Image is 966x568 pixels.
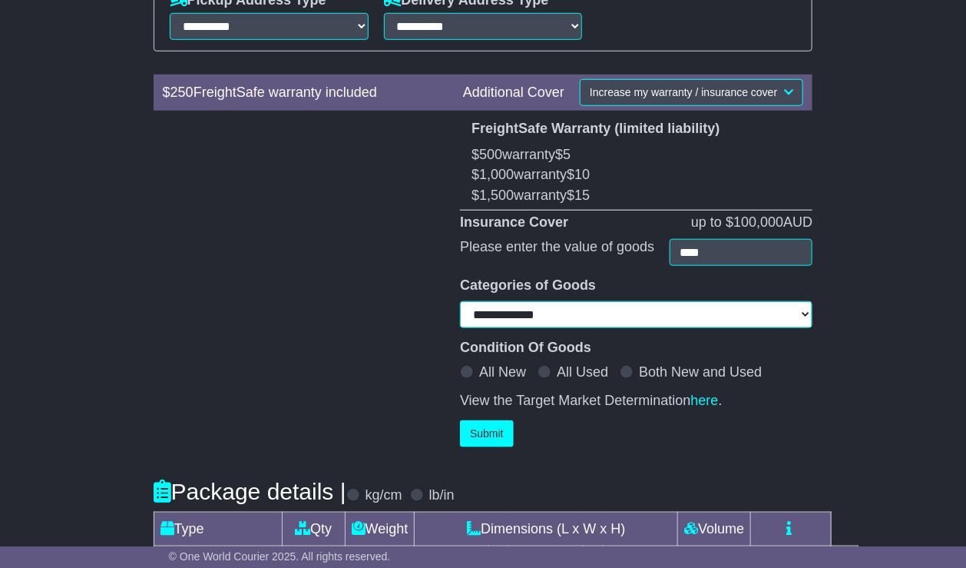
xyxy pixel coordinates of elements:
[429,487,455,504] label: lb/in
[557,364,608,381] label: All Used
[452,239,662,266] div: Please enter the value of goods
[460,144,812,165] button: $500warranty$5
[471,121,720,136] b: FreightSafe Warranty (limited liability)
[155,85,455,101] div: $ FreightSafe warranty included
[154,479,346,504] h4: Package details |
[460,214,568,230] b: Insurance Cover
[479,167,514,182] span: 1,000
[574,167,590,182] span: 10
[460,277,596,293] b: Categories of Goods
[154,513,282,546] td: Type
[170,85,194,100] span: 250
[678,513,751,546] td: Volume
[590,86,777,98] span: Increase my warranty / insurance cover
[683,214,820,231] div: up to $ AUD
[460,165,812,186] button: $1,000warranty$10
[555,147,571,162] span: $
[460,340,591,355] b: Condition Of Goods
[479,188,514,203] span: 1,500
[460,185,812,206] button: $1,500warranty$15
[282,513,345,546] td: Qty
[169,550,391,563] span: © One World Courier 2025. All rights reserved.
[733,214,783,230] span: 100,000
[479,364,526,381] label: All New
[345,513,415,546] td: Weight
[691,393,719,408] a: here
[567,167,590,182] span: $
[479,147,502,162] span: 500
[366,487,402,504] label: kg/cm
[567,188,590,203] span: $
[460,393,812,410] div: View the Target Market Determination .
[460,420,514,447] button: Submit
[455,85,572,101] div: Additional Cover
[639,364,762,381] label: Both New and Used
[574,188,590,203] span: 15
[415,513,678,546] td: Dimensions (L x W x H)
[563,147,571,162] span: 5
[580,79,803,106] button: Increase my warranty / insurance cover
